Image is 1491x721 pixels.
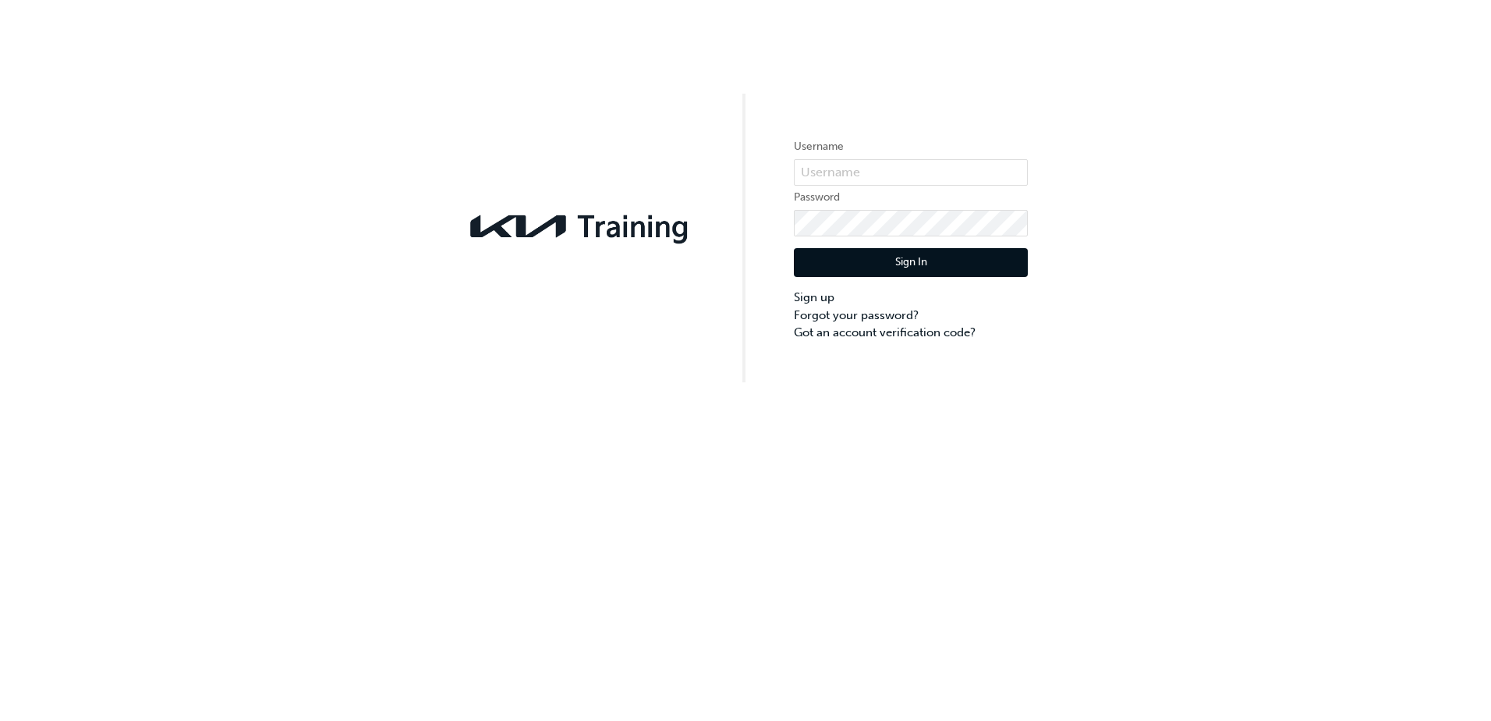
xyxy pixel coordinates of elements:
button: Sign In [794,248,1028,278]
a: Got an account verification code? [794,324,1028,342]
img: kia-training [463,205,697,247]
input: Username [794,159,1028,186]
a: Sign up [794,289,1028,307]
label: Username [794,137,1028,156]
label: Password [794,188,1028,207]
a: Forgot your password? [794,307,1028,325]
